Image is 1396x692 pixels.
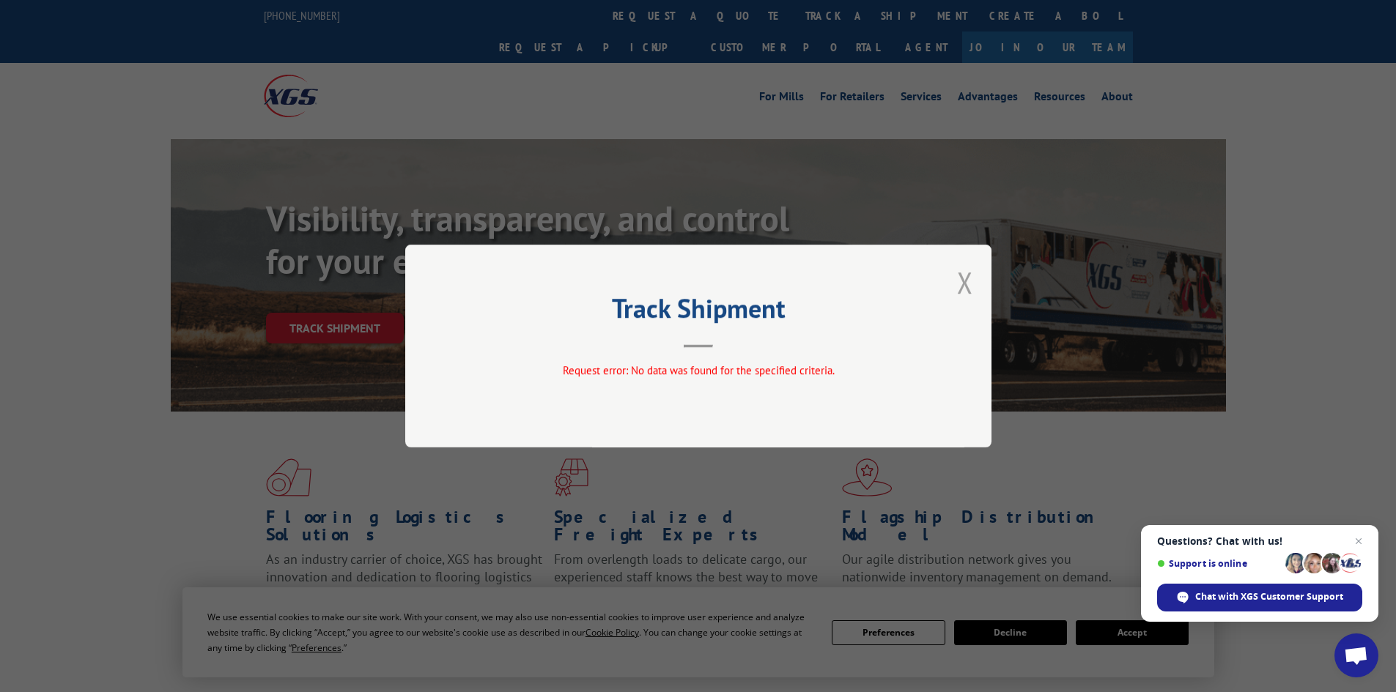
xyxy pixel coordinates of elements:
[1157,558,1280,569] span: Support is online
[479,298,918,326] h2: Track Shipment
[1157,584,1362,611] div: Chat with XGS Customer Support
[1350,532,1367,550] span: Close chat
[1195,590,1343,603] span: Chat with XGS Customer Support
[1334,633,1378,677] div: Open chat
[562,363,834,377] span: Request error: No data was found for the specified criteria.
[1157,535,1362,547] span: Questions? Chat with us!
[957,263,973,302] button: Close modal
